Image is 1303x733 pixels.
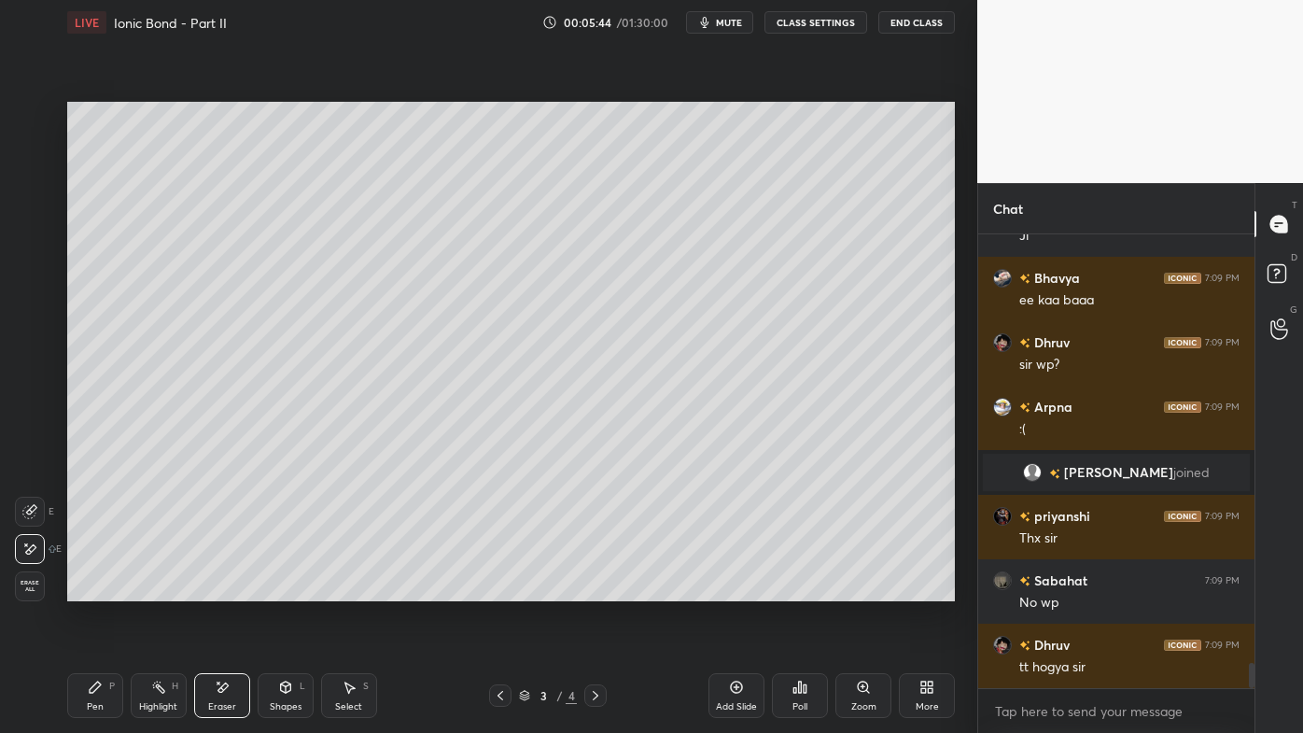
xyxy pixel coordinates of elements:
span: Erase all [16,580,44,593]
button: mute [686,11,753,34]
div: 7:09 PM [1205,402,1240,413]
div: 7:09 PM [1205,273,1240,284]
h4: Ionic Bond - Part II [114,14,227,32]
img: no-rating-badge.077c3623.svg [1019,402,1030,413]
button: CLASS SETTINGS [764,11,867,34]
button: End Class [878,11,955,34]
h6: Dhruv [1030,635,1070,655]
div: E [15,534,62,564]
span: mute [716,16,742,29]
div: sir wp? [1019,356,1240,374]
p: G [1290,303,1297,317]
div: tt hogya sir [1019,658,1240,677]
div: 3 [534,690,553,701]
div: 7:09 PM [1205,337,1240,348]
img: 41572a396df94bac84294f377d889a34.jpg [993,269,1012,288]
div: ee kaa baaa [1019,291,1240,310]
div: Select [335,702,362,712]
img: 65678e0953354465bf2483c60f6214f7.jpg [993,398,1012,416]
div: Zoom [851,702,876,712]
div: grid [978,234,1254,688]
div: No wp [1019,594,1240,613]
div: 7:09 PM [1205,575,1240,586]
img: 7006d4c7669e48eb9e942bfc7f5ac3dc.jpg [993,507,1012,526]
p: D [1291,250,1297,264]
div: E [15,497,54,527]
h6: Dhruv [1030,332,1070,352]
div: Add Slide [716,702,757,712]
h6: Sabahat [1030,571,1087,590]
div: :( [1019,420,1240,439]
div: Shapes [270,702,301,712]
div: LIVE [67,11,106,34]
img: default.png [1023,463,1042,482]
div: More [916,702,939,712]
img: no-rating-badge.077c3623.svg [1019,338,1030,348]
img: iconic-dark.1390631f.png [1164,337,1201,348]
p: Chat [978,184,1038,233]
div: 7:09 PM [1205,511,1240,522]
div: 7:09 PM [1205,640,1240,651]
img: iconic-dark.1390631f.png [1164,273,1201,284]
img: 03b31b75959e4c559177f3c62def6989.jpg [993,571,1012,590]
div: Thx sir [1019,529,1240,548]
h6: Bhavya [1030,268,1080,288]
img: no-rating-badge.077c3623.svg [1019,274,1030,284]
div: Highlight [139,702,177,712]
div: Ji [1019,227,1240,246]
div: 4 [566,687,577,704]
img: 785de096a2264e608acc18dcbc4bf188.jpg [993,636,1012,655]
div: L [300,682,305,691]
span: [PERSON_NAME] [1064,465,1173,480]
div: Poll [792,702,807,712]
img: no-rating-badge.077c3623.svg [1019,512,1030,522]
img: no-rating-badge.077c3623.svg [1019,641,1030,651]
img: 785de096a2264e608acc18dcbc4bf188.jpg [993,333,1012,352]
div: / [556,690,562,701]
img: iconic-dark.1390631f.png [1164,402,1201,413]
img: no-rating-badge.077c3623.svg [1049,469,1060,479]
img: iconic-dark.1390631f.png [1164,640,1201,651]
div: P [109,682,115,691]
span: joined [1173,465,1210,480]
h6: Arpna [1030,397,1072,416]
div: Eraser [208,702,236,712]
div: Pen [87,702,104,712]
img: iconic-dark.1390631f.png [1164,511,1201,522]
p: T [1292,198,1297,212]
img: no-rating-badge.077c3623.svg [1019,576,1030,586]
div: S [363,682,369,691]
div: H [172,682,178,691]
h6: priyanshi [1030,506,1090,526]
